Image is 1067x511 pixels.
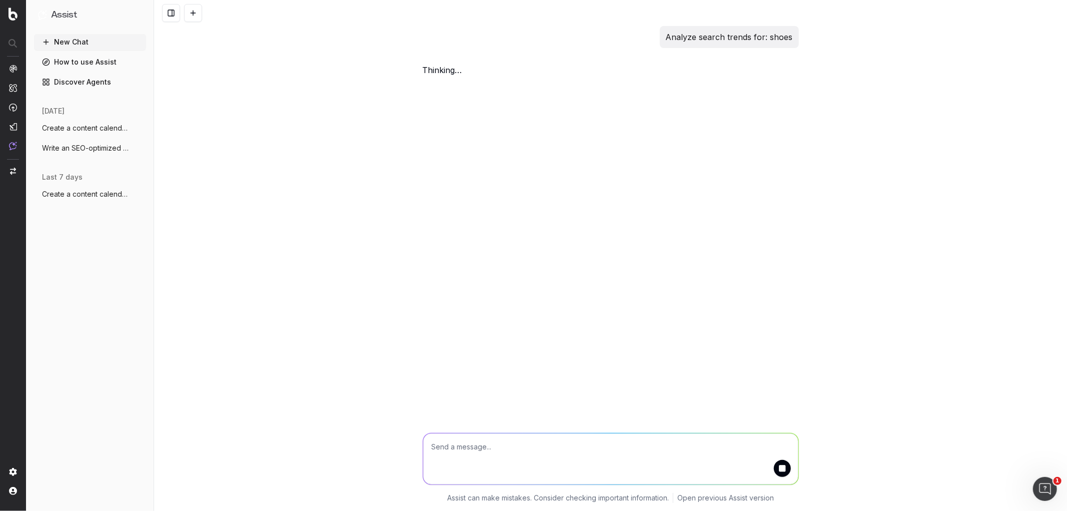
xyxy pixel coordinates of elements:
img: Switch project [10,168,16,175]
button: Create a content calendar using trends & [34,186,146,202]
img: Botify logo [9,8,18,21]
img: Botify assist logo [408,65,417,75]
a: Open previous Assist version [677,493,774,503]
iframe: Intercom live chat [1033,477,1057,501]
img: Analytics [9,65,17,73]
img: Setting [9,468,17,476]
img: Assist [38,10,47,20]
img: Activation [9,103,17,112]
button: Create a content calendar using trends & [34,120,146,136]
p: Assist can make mistakes. Consider checking important information. [447,493,669,503]
span: Write an SEO-optimized article about on [42,143,130,153]
button: Assist [38,8,142,22]
img: Studio [9,123,17,131]
h1: Assist [51,8,77,22]
span: last 7 days [42,172,83,182]
span: [DATE] [42,106,65,116]
a: Discover Agents [34,74,146,90]
button: Write an SEO-optimized article about on [34,140,146,156]
span: Create a content calendar using trends & [42,189,130,199]
a: How to use Assist [34,54,146,70]
span: 1 [1053,477,1061,485]
p: Analyze search trends for: shoes [666,30,793,44]
img: Assist [9,142,17,150]
img: My account [9,487,17,495]
button: New Chat [34,34,146,50]
span: Create a content calendar using trends & [42,123,130,133]
img: Intelligence [9,84,17,92]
